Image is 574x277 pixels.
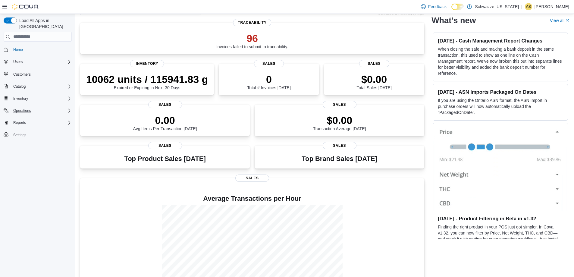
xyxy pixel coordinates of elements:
[1,82,74,91] button: Catalog
[323,142,356,149] span: Sales
[521,3,522,10] p: |
[11,119,28,126] button: Reports
[86,73,208,85] p: 10062 units / 115941.83 g
[130,60,164,67] span: Inventory
[11,95,72,102] span: Inventory
[148,101,182,108] span: Sales
[216,32,288,44] p: 96
[11,83,28,90] button: Catalog
[419,1,449,13] a: Feedback
[1,58,74,66] button: Users
[11,46,25,53] a: Home
[11,107,33,114] button: Operations
[247,73,290,90] div: Total # Invoices [DATE]
[13,120,26,125] span: Reports
[1,131,74,139] button: Settings
[11,95,30,102] button: Inventory
[438,89,563,95] h3: [DATE] - ASN Imports Packaged On Dates
[431,16,476,25] h2: What's new
[313,114,366,126] p: $0.00
[359,60,389,67] span: Sales
[17,17,72,30] span: Load All Apps in [GEOGRAPHIC_DATA]
[11,71,33,78] a: Customers
[148,142,182,149] span: Sales
[13,133,26,137] span: Settings
[11,131,72,139] span: Settings
[11,119,72,126] span: Reports
[1,45,74,54] button: Home
[13,84,26,89] span: Catalog
[13,96,28,101] span: Inventory
[11,131,29,139] a: Settings
[233,19,271,26] span: Traceability
[13,47,23,52] span: Home
[124,155,205,162] h3: Top Product Sales [DATE]
[526,3,531,10] span: AS
[525,3,532,10] div: Annette Sanders
[12,4,39,10] img: Cova
[11,58,72,65] span: Users
[438,224,563,254] p: Finding the right product in your POS just got simpler. In Cova v1.32, you can now filter by Pric...
[438,38,563,44] h3: [DATE] - Cash Management Report Changes
[216,32,288,49] div: Invoices failed to submit to traceability.
[13,108,31,113] span: Operations
[235,175,269,182] span: Sales
[133,114,197,131] div: Avg Items Per Transaction [DATE]
[451,4,464,10] input: Dark Mode
[1,70,74,78] button: Customers
[438,97,563,115] p: If you are using the Ontario ASN format, the ASN Import in purchase orders will now automatically...
[313,114,366,131] div: Transaction Average [DATE]
[11,70,72,78] span: Customers
[550,18,569,23] a: View allExternal link
[86,73,208,90] div: Expired or Expiring in Next 30 Days
[1,118,74,127] button: Reports
[356,73,391,85] p: $0.00
[302,155,377,162] h3: Top Brand Sales [DATE]
[428,4,447,10] span: Feedback
[438,216,563,222] h3: [DATE] - Product Filtering in Beta in v1.32
[85,195,419,202] h4: Average Transactions per Hour
[535,3,569,10] p: [PERSON_NAME]
[11,46,72,53] span: Home
[11,58,25,65] button: Users
[1,106,74,115] button: Operations
[1,94,74,103] button: Inventory
[323,101,356,108] span: Sales
[133,114,197,126] p: 0.00
[13,59,23,64] span: Users
[475,3,519,10] p: Schwazze [US_STATE]
[566,19,569,23] svg: External link
[438,46,563,76] p: When closing the safe and making a bank deposit in the same transaction, this used to show as one...
[4,43,72,155] nav: Complex example
[11,107,72,114] span: Operations
[356,73,391,90] div: Total Sales [DATE]
[254,60,284,67] span: Sales
[13,72,31,77] span: Customers
[11,83,72,90] span: Catalog
[247,73,290,85] p: 0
